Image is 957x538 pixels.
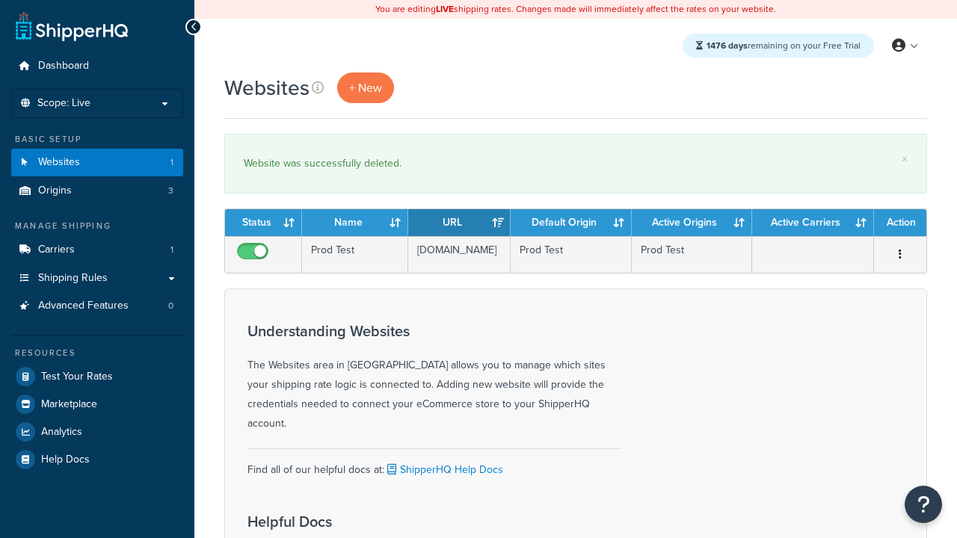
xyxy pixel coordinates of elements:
span: Test Your Rates [41,371,113,383]
span: Help Docs [41,454,90,466]
span: Advanced Features [38,300,129,312]
td: [DOMAIN_NAME] [408,236,511,273]
a: Origins 3 [11,177,183,205]
span: Analytics [41,426,82,439]
span: Websites [38,156,80,169]
span: + New [349,79,382,96]
th: Status: activate to sort column ascending [225,209,302,236]
span: 3 [168,185,173,197]
a: Websites 1 [11,149,183,176]
a: Dashboard [11,52,183,80]
a: Help Docs [11,446,183,473]
div: Find all of our helpful docs at: [247,448,621,480]
td: Prod Test [632,236,752,273]
span: Origins [38,185,72,197]
span: Dashboard [38,60,89,72]
span: Carriers [38,244,75,256]
span: 1 [170,244,173,256]
strong: 1476 days [707,39,748,52]
td: Prod Test [302,236,408,273]
div: Resources [11,347,183,359]
a: Advanced Features 0 [11,292,183,320]
a: ShipperHQ Home [16,11,128,41]
span: Scope: Live [37,97,90,110]
div: Website was successfully deleted. [244,153,908,174]
a: Test Your Rates [11,363,183,390]
h3: Understanding Websites [247,323,621,339]
button: Open Resource Center [905,486,942,523]
td: Prod Test [511,236,631,273]
span: 1 [170,156,173,169]
div: The Websites area in [GEOGRAPHIC_DATA] allows you to manage which sites your shipping rate logic ... [247,323,621,433]
div: remaining on your Free Trial [683,34,874,58]
a: × [902,153,908,165]
th: Active Carriers: activate to sort column ascending [752,209,874,236]
h3: Helpful Docs [247,513,517,530]
a: + New [337,72,394,103]
th: Name: activate to sort column ascending [302,209,408,236]
a: Marketplace [11,391,183,418]
h1: Websites [224,73,310,102]
a: Carriers 1 [11,236,183,264]
th: Default Origin: activate to sort column ascending [511,209,631,236]
div: Basic Setup [11,133,183,146]
th: URL: activate to sort column ascending [408,209,511,236]
li: Websites [11,149,183,176]
li: Advanced Features [11,292,183,320]
a: Analytics [11,418,183,445]
a: ShipperHQ Help Docs [384,462,503,477]
b: LIVE [436,2,454,16]
th: Active Origins: activate to sort column ascending [632,209,752,236]
div: Manage Shipping [11,220,183,232]
span: Marketplace [41,398,97,411]
li: Origins [11,177,183,205]
a: Shipping Rules [11,265,183,292]
span: Shipping Rules [38,272,108,285]
span: 0 [168,300,173,312]
th: Action [874,209,926,236]
li: Carriers [11,236,183,264]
